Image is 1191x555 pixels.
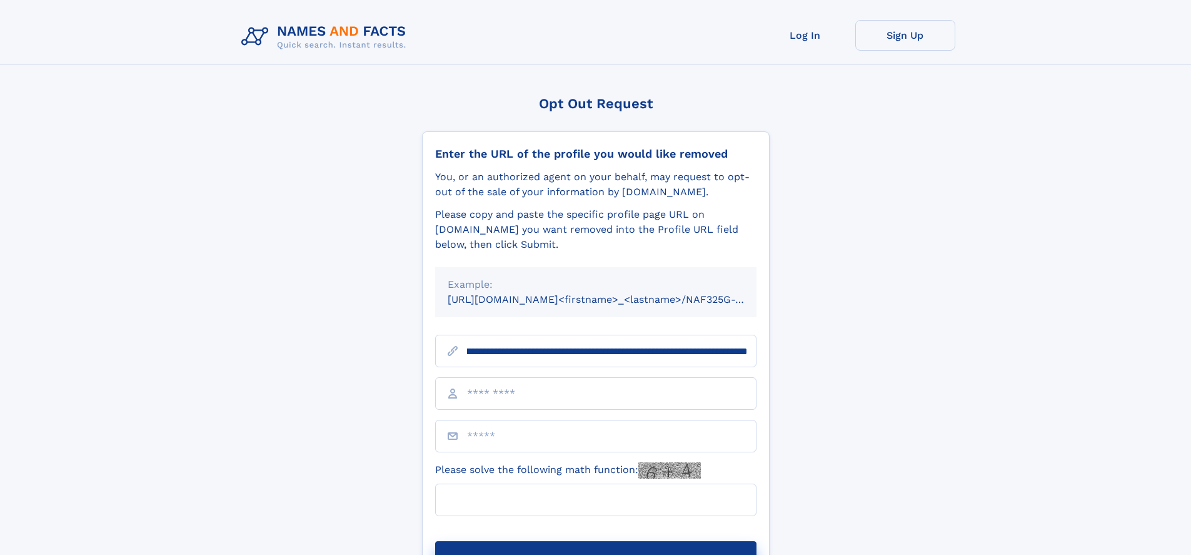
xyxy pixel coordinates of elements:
[855,20,955,51] a: Sign Up
[236,20,416,54] img: Logo Names and Facts
[435,147,756,161] div: Enter the URL of the profile you would like removed
[422,96,770,111] div: Opt Out Request
[448,277,744,292] div: Example:
[448,293,780,305] small: [URL][DOMAIN_NAME]<firstname>_<lastname>/NAF325G-xxxxxxxx
[435,462,701,479] label: Please solve the following math function:
[435,170,756,200] div: You, or an authorized agent on your behalf, may request to opt-out of the sale of your informatio...
[755,20,855,51] a: Log In
[435,207,756,252] div: Please copy and paste the specific profile page URL on [DOMAIN_NAME] you want removed into the Pr...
